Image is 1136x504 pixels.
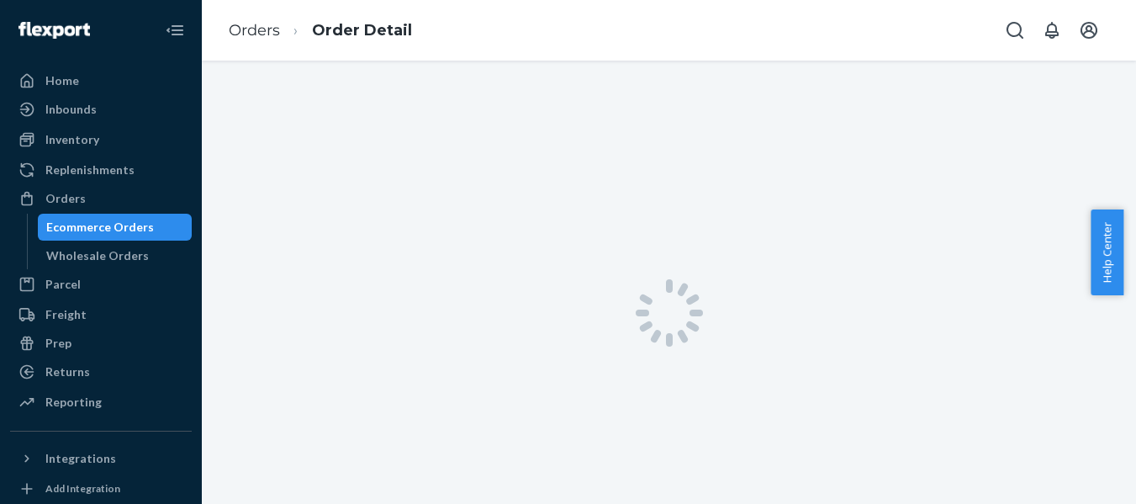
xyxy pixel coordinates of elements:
[45,72,79,89] div: Home
[18,22,90,39] img: Flexport logo
[10,389,192,416] a: Reporting
[46,219,154,236] div: Ecommerce Orders
[1072,13,1106,47] button: Open account menu
[158,13,192,47] button: Close Navigation
[229,21,280,40] a: Orders
[10,301,192,328] a: Freight
[38,242,193,269] a: Wholesale Orders
[45,450,116,467] div: Integrations
[45,101,97,118] div: Inbounds
[45,335,71,352] div: Prep
[1091,210,1123,295] button: Help Center
[998,13,1032,47] button: Open Search Box
[45,394,102,411] div: Reporting
[45,190,86,207] div: Orders
[46,247,149,264] div: Wholesale Orders
[215,6,425,56] ol: breadcrumbs
[45,131,99,148] div: Inventory
[10,445,192,472] button: Integrations
[10,157,192,183] a: Replenishments
[10,96,192,123] a: Inbounds
[45,481,120,496] div: Add Integration
[10,67,192,94] a: Home
[312,21,412,40] a: Order Detail
[10,126,192,153] a: Inventory
[10,358,192,385] a: Returns
[45,276,81,293] div: Parcel
[10,479,192,499] a: Add Integration
[45,306,87,323] div: Freight
[10,330,192,357] a: Prep
[45,363,90,380] div: Returns
[45,162,135,178] div: Replenishments
[10,271,192,298] a: Parcel
[1035,13,1069,47] button: Open notifications
[10,185,192,212] a: Orders
[38,214,193,241] a: Ecommerce Orders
